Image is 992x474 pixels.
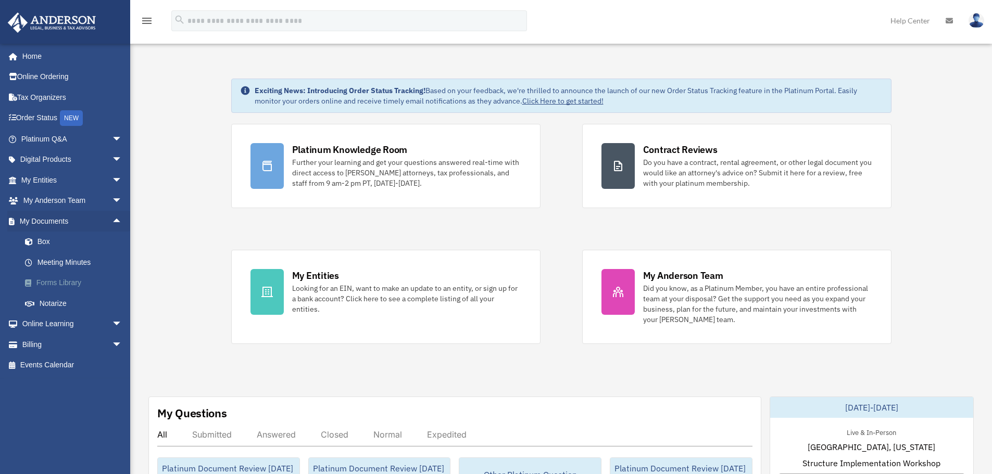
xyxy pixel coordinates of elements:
[231,250,541,344] a: My Entities Looking for an EIN, want to make an update to an entity, or sign up for a bank accoun...
[7,314,138,335] a: Online Learningarrow_drop_down
[60,110,83,126] div: NEW
[157,405,227,421] div: My Questions
[7,129,138,149] a: Platinum Q&Aarrow_drop_down
[15,252,138,273] a: Meeting Minutes
[257,429,296,440] div: Answered
[808,441,935,453] span: [GEOGRAPHIC_DATA], [US_STATE]
[112,190,133,212] span: arrow_drop_down
[838,426,905,437] div: Live & In-Person
[802,457,940,469] span: Structure Implementation Workshop
[15,293,138,314] a: Notarize
[141,18,153,27] a: menu
[7,108,138,129] a: Order StatusNEW
[7,149,138,170] a: Digital Productsarrow_drop_down
[5,12,99,33] img: Anderson Advisors Platinum Portal
[427,429,467,440] div: Expedited
[112,170,133,191] span: arrow_drop_down
[969,13,984,28] img: User Pic
[192,429,232,440] div: Submitted
[7,211,138,232] a: My Documentsarrow_drop_up
[7,46,133,67] a: Home
[292,143,408,156] div: Platinum Knowledge Room
[321,429,348,440] div: Closed
[643,157,872,188] div: Do you have a contract, rental agreement, or other legal document you would like an attorney's ad...
[112,334,133,355] span: arrow_drop_down
[292,283,521,314] div: Looking for an EIN, want to make an update to an entity, or sign up for a bank account? Click her...
[292,157,521,188] div: Further your learning and get your questions answered real-time with direct access to [PERSON_NAM...
[112,149,133,171] span: arrow_drop_down
[112,314,133,335] span: arrow_drop_down
[7,87,138,108] a: Tax Organizers
[141,15,153,27] i: menu
[231,124,541,208] a: Platinum Knowledge Room Further your learning and get your questions answered real-time with dire...
[522,96,604,106] a: Click Here to get started!
[582,124,891,208] a: Contract Reviews Do you have a contract, rental agreement, or other legal document you would like...
[643,269,723,282] div: My Anderson Team
[7,67,138,87] a: Online Ordering
[174,14,185,25] i: search
[292,269,339,282] div: My Entities
[643,283,872,325] div: Did you know, as a Platinum Member, you have an entire professional team at your disposal? Get th...
[643,143,718,156] div: Contract Reviews
[7,170,138,190] a: My Entitiesarrow_drop_down
[255,86,425,95] strong: Exciting News: Introducing Order Status Tracking!
[7,355,138,376] a: Events Calendar
[15,273,138,293] a: Forms Library
[157,429,167,440] div: All
[112,211,133,232] span: arrow_drop_up
[15,232,138,252] a: Box
[112,129,133,150] span: arrow_drop_down
[7,334,138,355] a: Billingarrow_drop_down
[770,397,973,418] div: [DATE]-[DATE]
[582,250,891,344] a: My Anderson Team Did you know, as a Platinum Member, you have an entire professional team at your...
[255,85,883,106] div: Based on your feedback, we're thrilled to announce the launch of our new Order Status Tracking fe...
[373,429,402,440] div: Normal
[7,190,138,211] a: My Anderson Teamarrow_drop_down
